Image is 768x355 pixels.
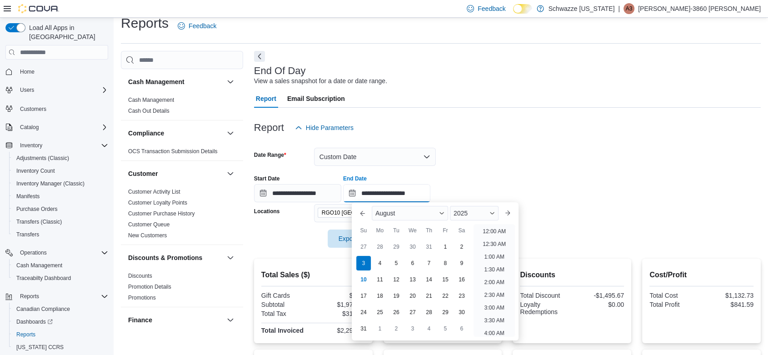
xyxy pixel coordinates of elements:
div: day-12 [389,272,404,287]
div: Subtotal [261,301,311,308]
span: Home [20,68,35,75]
label: Locations [254,208,280,215]
span: Purchase Orders [16,205,58,213]
div: $318.11 [315,310,365,317]
span: Users [16,85,108,95]
div: Gift Cards [261,292,311,299]
span: 2025 [454,210,468,217]
div: -$1,495.67 [574,292,624,299]
a: GL Account Totals [128,335,172,341]
a: Cash Management [128,97,174,103]
div: August, 2025 [355,239,470,337]
div: $2,292.43 [315,327,365,334]
div: day-28 [373,240,387,254]
div: day-4 [422,321,436,336]
span: Cash Out Details [128,107,170,115]
ul: Time [474,224,515,337]
button: Transfers (Classic) [9,215,112,228]
div: day-5 [389,256,404,270]
div: day-30 [454,305,469,320]
div: Th [422,223,436,238]
span: Customers [16,103,108,114]
a: Discounts [128,273,152,279]
span: [US_STATE] CCRS [16,344,64,351]
span: Cash Management [16,262,62,269]
div: day-5 [438,321,453,336]
span: A3 [626,3,633,14]
h3: Compliance [128,129,164,138]
h2: Cost/Profit [649,270,753,280]
span: Catalog [20,124,39,131]
div: $1,132.73 [703,292,753,299]
button: Traceabilty Dashboard [9,272,112,285]
span: Discounts [128,272,152,280]
span: Cash Management [13,260,108,271]
a: Adjustments (Classic) [13,153,73,164]
h3: Report [254,122,284,133]
div: day-9 [454,256,469,270]
li: 3:00 AM [481,302,508,313]
a: Promotion Details [128,284,171,290]
li: 12:30 AM [479,239,509,250]
button: Reports [9,328,112,341]
div: day-1 [373,321,387,336]
button: Discounts & Promotions [128,253,223,262]
span: Home [16,66,108,77]
span: Traceabilty Dashboard [13,273,108,284]
span: Catalog [16,122,108,133]
div: day-14 [422,272,436,287]
button: Catalog [16,122,42,133]
span: Traceabilty Dashboard [16,275,71,282]
span: Purchase Orders [13,204,108,215]
div: Total Discount [520,292,570,299]
a: Customer Queue [128,221,170,228]
div: Button. Open the year selector. 2025 is currently selected. [450,206,499,220]
div: day-28 [422,305,436,320]
div: day-17 [356,289,371,303]
div: Fr [438,223,453,238]
span: Inventory Manager (Classic) [13,178,108,189]
div: $0.00 [574,301,624,308]
button: Next month [500,206,515,220]
div: Compliance [121,146,243,160]
h2: Total Sales ($) [261,270,365,280]
div: Total Cost [649,292,699,299]
button: Compliance [128,129,223,138]
button: Adjustments (Classic) [9,152,112,165]
button: Home [2,65,112,78]
a: Inventory Manager (Classic) [13,178,88,189]
a: Inventory Count [13,165,59,176]
a: Customer Loyalty Points [128,200,187,206]
button: Next [254,51,265,62]
div: day-8 [438,256,453,270]
a: Home [16,66,38,77]
label: Start Date [254,175,280,182]
a: New Customers [128,232,167,239]
div: day-21 [422,289,436,303]
div: day-1 [438,240,453,254]
span: Customers [20,105,46,113]
li: 12:00 AM [479,226,509,237]
h3: Cash Management [128,77,185,86]
span: Reports [13,329,108,340]
span: Users [20,86,34,94]
button: Catalog [2,121,112,134]
div: day-31 [356,321,371,336]
button: Inventory [2,139,112,152]
span: Report [256,90,276,108]
div: day-24 [356,305,371,320]
div: day-23 [454,289,469,303]
div: day-22 [438,289,453,303]
a: OCS Transaction Submission Details [128,148,218,155]
div: Button. Open the month selector. August is currently selected. [372,206,448,220]
h1: Reports [121,14,169,32]
span: Feedback [478,4,505,13]
button: Export [328,230,379,248]
span: Manifests [13,191,108,202]
a: Reports [13,329,39,340]
a: Canadian Compliance [13,304,74,315]
span: Reports [20,293,39,300]
span: Reports [16,291,108,302]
